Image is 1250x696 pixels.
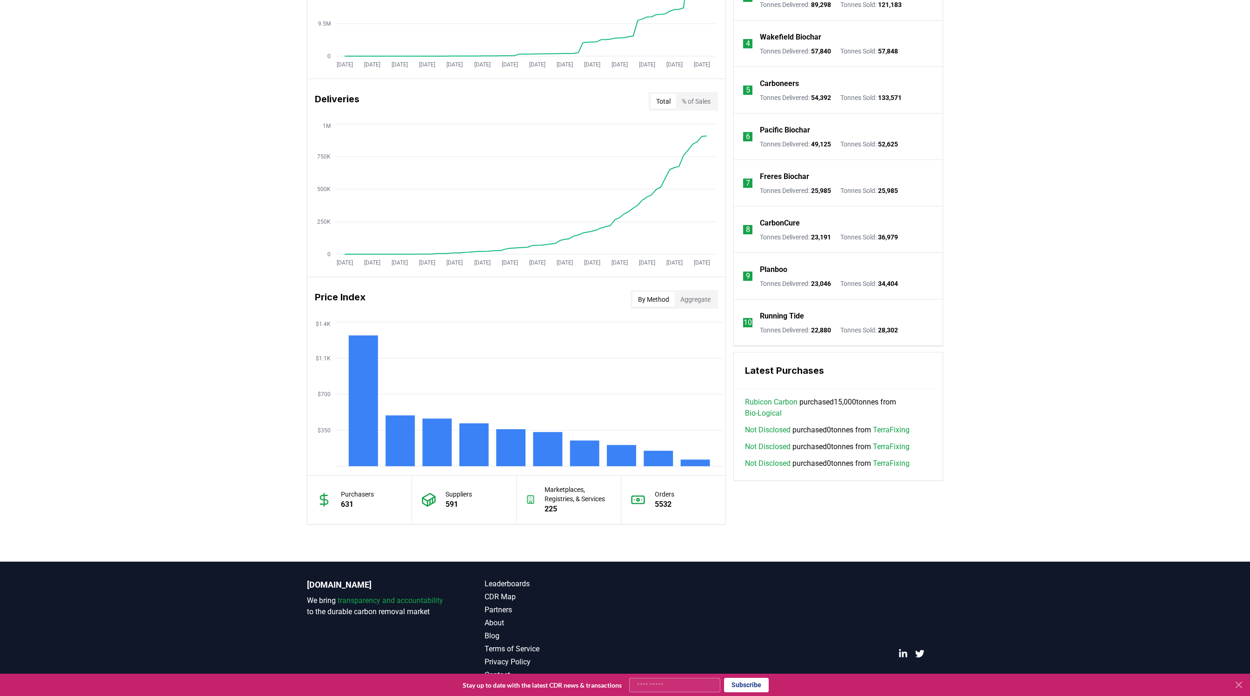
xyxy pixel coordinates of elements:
tspan: $700 [318,391,331,398]
tspan: [DATE] [584,259,600,266]
tspan: [DATE] [364,259,380,266]
button: By Method [632,292,675,307]
p: Tonnes Delivered : [760,186,831,195]
span: purchased 15,000 tonnes from [745,397,931,419]
span: 23,046 [811,280,831,287]
span: 57,848 [878,47,898,55]
tspan: [DATE] [419,61,436,68]
a: Partners [485,604,625,616]
a: Pacific Biochar [760,125,810,136]
tspan: [DATE] [337,61,353,68]
p: Tonnes Sold : [840,325,898,335]
a: About [485,617,625,629]
span: purchased 0 tonnes from [745,458,910,469]
p: 9 [746,271,750,282]
tspan: [DATE] [529,61,545,68]
p: CarbonCure [760,218,800,229]
p: Orders [655,490,674,499]
a: Rubicon Carbon [745,397,798,408]
span: 52,625 [878,140,898,148]
p: Carboneers [760,78,799,89]
tspan: 1M [323,123,331,129]
p: Tonnes Sold : [840,186,898,195]
a: Not Disclosed [745,458,791,469]
span: 25,985 [811,187,831,194]
a: Twitter [915,649,924,658]
span: 36,979 [878,233,898,241]
button: Aggregate [675,292,716,307]
tspan: [DATE] [612,61,628,68]
p: Tonnes Delivered : [760,325,831,335]
tspan: [DATE] [502,259,518,266]
p: Tonnes Delivered : [760,279,831,288]
tspan: $350 [318,427,331,434]
a: TerraFixing [873,458,910,469]
p: 631 [341,499,374,510]
tspan: [DATE] [364,61,380,68]
p: Marketplaces, Registries, & Services [545,485,611,504]
h3: Deliveries [315,92,359,111]
p: 7 [746,178,750,189]
tspan: [DATE] [666,61,683,68]
p: Tonnes Sold : [840,279,898,288]
p: Tonnes Delivered : [760,139,831,149]
span: 25,985 [878,187,898,194]
span: 54,392 [811,94,831,101]
p: Tonnes Sold : [840,232,898,242]
span: 22,880 [811,326,831,334]
tspan: [DATE] [447,61,463,68]
tspan: 750K [317,153,331,160]
h3: Price Index [315,290,366,309]
p: 10 [744,317,752,328]
a: Running Tide [760,311,804,322]
a: CDR Map [485,591,625,603]
button: Total [651,94,676,109]
p: Tonnes Sold : [840,139,898,149]
tspan: [DATE] [474,61,491,68]
tspan: 250K [317,219,331,225]
p: Tonnes Delivered : [760,232,831,242]
a: TerraFixing [873,441,910,452]
a: Not Disclosed [745,424,791,436]
p: Purchasers [341,490,374,499]
a: Privacy Policy [485,656,625,668]
span: 57,840 [811,47,831,55]
p: 225 [545,504,611,515]
tspan: [DATE] [529,259,545,266]
tspan: $1.4K [316,321,331,327]
span: 28,302 [878,326,898,334]
a: Freres Biochar [760,171,809,182]
tspan: $1.1K [316,355,331,362]
tspan: 500K [317,186,331,192]
span: purchased 0 tonnes from [745,441,910,452]
a: Blog [485,630,625,642]
tspan: [DATE] [694,61,710,68]
p: Tonnes Sold : [840,46,898,56]
tspan: [DATE] [392,259,408,266]
tspan: [DATE] [584,61,600,68]
span: 23,191 [811,233,831,241]
tspan: [DATE] [639,259,655,266]
p: [DOMAIN_NAME] [307,578,447,591]
span: 121,183 [878,1,902,8]
tspan: 0 [327,251,331,258]
a: Terms of Service [485,643,625,655]
h3: Latest Purchases [745,364,931,378]
p: Suppliers [445,490,472,499]
p: 5 [746,85,750,96]
p: 5532 [655,499,674,510]
tspan: 0 [327,53,331,60]
a: Wakefield Biochar [760,32,821,43]
p: Tonnes Sold : [840,93,902,102]
a: Bio-Logical [745,408,782,419]
p: 6 [746,131,750,142]
tspan: [DATE] [612,259,628,266]
tspan: [DATE] [557,61,573,68]
p: 8 [746,224,750,235]
span: purchased 0 tonnes from [745,424,910,436]
p: Tonnes Delivered : [760,46,831,56]
a: LinkedIn [898,649,908,658]
tspan: 9.5M [318,20,331,27]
